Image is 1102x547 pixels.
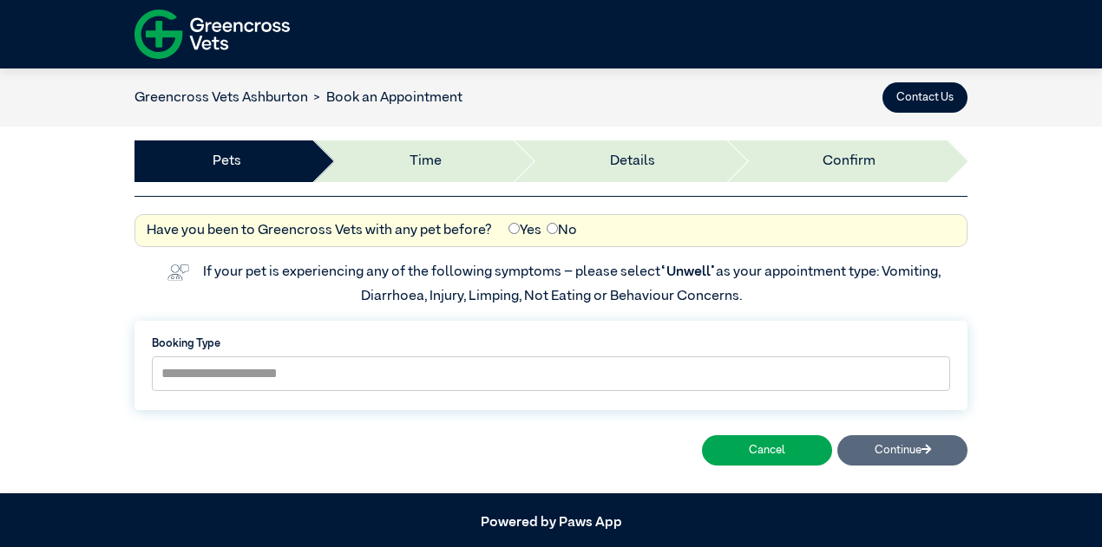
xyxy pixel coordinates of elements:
[134,4,290,64] img: f-logo
[547,220,577,241] label: No
[134,88,462,108] nav: breadcrumb
[213,151,241,172] a: Pets
[147,220,492,241] label: Have you been to Greencross Vets with any pet before?
[882,82,968,113] button: Contact Us
[308,88,462,108] li: Book an Appointment
[161,258,194,286] img: vet
[660,265,716,279] span: “Unwell”
[203,265,943,303] label: If your pet is experiencing any of the following symptoms – please select as your appointment typ...
[547,223,558,234] input: No
[134,91,308,105] a: Greencross Vets Ashburton
[508,223,520,234] input: Yes
[508,220,541,241] label: Yes
[134,515,968,531] h5: Powered by Paws App
[152,335,950,352] label: Booking Type
[702,435,832,466] button: Cancel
